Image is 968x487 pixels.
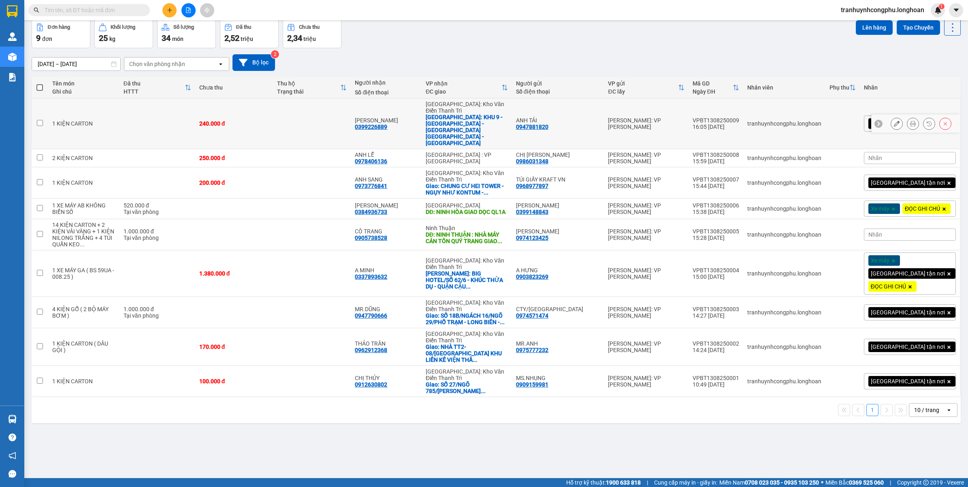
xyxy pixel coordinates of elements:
div: 1.380.000 đ [199,270,269,277]
th: Toggle SortBy [825,77,860,98]
span: 2,34 [287,33,302,43]
div: 0903823269 [516,273,548,280]
strong: 1900 633 818 [606,479,641,486]
span: message [9,470,16,478]
div: TÚI GIẤY KRAFT VN [516,176,600,183]
div: tranhuynhcongphu.longhoan [747,120,821,127]
span: ... [497,238,502,244]
div: [GEOGRAPHIC_DATA] : VP [GEOGRAPHIC_DATA] [426,152,508,164]
div: [PERSON_NAME]: VP [PERSON_NAME] [608,117,684,130]
div: 0909159981 [516,381,548,388]
div: Chọn văn phòng nhận [129,60,185,68]
div: Số lượng [173,24,194,30]
div: 14:24 [DATE] [693,347,739,353]
div: [GEOGRAPHIC_DATA]: Kho Văn Điển Thanh Trì [426,257,508,270]
div: Sửa đơn hàng [891,117,903,130]
button: plus [162,3,177,17]
div: 0912630802 [355,381,387,388]
div: ĐC lấy [608,88,678,95]
div: [PERSON_NAME]: VP [PERSON_NAME] [608,340,684,353]
div: Ngày ĐH [693,88,733,95]
div: 1 XE MÁY GA ( BS 59UA - 008.25 ) [52,267,115,280]
button: Tạo Chuyến [897,20,940,35]
div: [PERSON_NAME]: VP [PERSON_NAME] [608,375,684,388]
input: Select a date range. [32,58,120,70]
button: Số lượng34món [157,19,216,48]
th: Toggle SortBy [689,77,743,98]
div: 0986031348 [516,158,548,164]
img: warehouse-icon [8,32,17,41]
span: ĐỌC GHI CHÚ [905,205,940,212]
span: [GEOGRAPHIC_DATA] tận nơi [871,378,945,385]
span: ⚪️ [821,481,823,484]
div: CTY/NHẬT TRƯỜNG PHÚC [516,306,600,312]
div: Giao: NHÀ TT2-08/SQUARE PARK KHU LIỀN KỀ VIỆN THẦN KINH - QUÁN NGHIÊN - GIA XUYÊN - TP.HẢI DƯƠNG [426,344,508,363]
div: 0974123425 [516,235,548,241]
div: ĐẶNG CÔNG HOÀNG [516,202,600,209]
div: VPBT1308250009 [693,117,739,124]
div: Tên món [52,80,115,87]
th: Toggle SortBy [604,77,688,98]
div: Số điện thoại [516,88,600,95]
div: Giao: KHU 9 - PHÚ HỘ - TX.PHÚ THỌ - PHÚ THỌ [426,114,508,146]
div: VP gửi [608,80,678,87]
button: Đã thu2,52 triệu [220,19,279,48]
th: Toggle SortBy [422,77,512,98]
div: [GEOGRAPHIC_DATA]: Kho Văn Điển Thanh Trì [426,101,508,114]
div: tranhuynhcongphu.longhoan [747,155,821,161]
div: 0399226889 [355,124,387,130]
span: Cung cấp máy in - giấy in: [654,478,717,487]
span: ... [466,283,471,290]
div: CHỊ DUNG [516,152,600,158]
div: 250.000 đ [199,155,269,161]
span: [PHONE_NUMBER] [3,17,62,32]
div: VPBT1308250004 [693,267,739,273]
span: 2,52 [224,33,239,43]
button: Chưa thu2,34 triệu [283,19,341,48]
div: VPBT1308250002 [693,340,739,347]
div: MR.DŨNG [355,306,418,312]
span: plus [167,7,173,13]
div: VPBT1308250008 [693,152,739,158]
svg: open [946,407,952,413]
span: ... [473,357,478,363]
div: [GEOGRAPHIC_DATA]: Kho Văn Điển Thanh Trì [426,170,508,183]
div: MR.ANH [516,340,600,347]
div: VPBT1308250001 [693,375,739,381]
span: triệu [241,36,253,42]
img: icon-new-feature [934,6,942,14]
span: Hỗ trợ kỹ thuật: [566,478,641,487]
span: ... [500,319,505,325]
div: Nhân viên [747,84,821,91]
img: solution-icon [8,73,17,81]
div: 15:44 [DATE] [693,183,739,189]
div: Đã thu [124,80,185,87]
div: [PERSON_NAME]: VP [PERSON_NAME] [608,228,684,241]
span: [GEOGRAPHIC_DATA] tận nơi [871,120,945,127]
span: notification [9,452,16,459]
button: caret-down [949,3,963,17]
div: Tại văn phòng [124,312,191,319]
div: CÔ TRANG [355,228,418,235]
span: aim [204,7,210,13]
span: [GEOGRAPHIC_DATA] tận nơi [871,270,945,277]
span: | [890,478,891,487]
div: VPBT1308250005 [693,228,739,235]
div: [PERSON_NAME]: VP [PERSON_NAME] [608,176,684,189]
div: A MINH [355,267,418,273]
div: 0973776841 [355,183,387,189]
button: aim [200,3,214,17]
span: đơn [42,36,52,42]
div: Đơn hàng [48,24,70,30]
span: món [172,36,183,42]
span: | [647,478,648,487]
div: Ninh Thuận [426,225,508,231]
div: THẢO TRẦN [355,340,418,347]
div: 15:00 [DATE] [693,273,739,280]
div: MS.NHUNG [516,375,600,381]
span: [GEOGRAPHIC_DATA] tận nơi [871,309,945,316]
div: Giao: BIG HOTEL/SỐ 62/6 - KHÚC THỪA DỤ - QUẬN CẬU GIẤY - HÀ NỘI [426,270,508,290]
svg: open [217,61,224,67]
sup: 1 [939,4,945,9]
span: Nhãn [868,231,882,238]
